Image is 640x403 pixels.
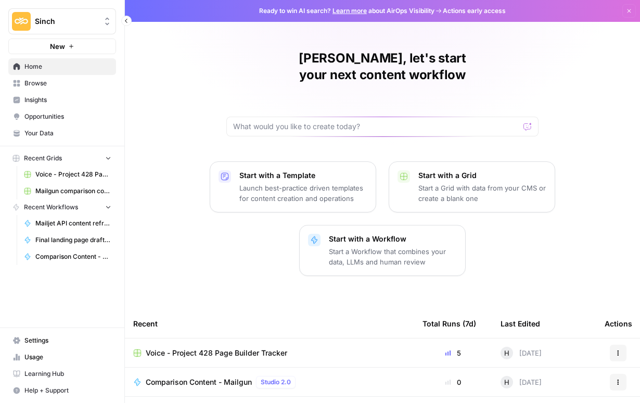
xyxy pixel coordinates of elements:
span: Mailjet API content refresh [35,219,111,228]
button: Recent Grids [8,150,116,166]
a: Final landing page drafter for Project 428 ([PERSON_NAME]) [19,232,116,248]
div: Total Runs (7d) [423,309,476,338]
a: Voice - Project 428 Page Builder Tracker [133,348,406,358]
div: 5 [423,348,484,358]
p: Launch best-practice driven templates for content creation and operations [239,183,367,204]
div: [DATE] [501,376,542,388]
div: Actions [605,309,632,338]
p: Start with a Template [239,170,367,181]
span: Comparison Content - Mailgun [35,252,111,261]
p: Start with a Workflow [329,234,457,244]
a: Your Data [8,125,116,142]
span: Studio 2.0 [261,377,291,387]
span: Home [24,62,111,71]
span: Sinch [35,16,98,27]
span: Voice - Project 428 Page Builder Tracker [35,170,111,179]
button: New [8,39,116,54]
span: Help + Support [24,386,111,395]
span: Final landing page drafter for Project 428 ([PERSON_NAME]) [35,235,111,245]
a: Settings [8,332,116,349]
a: Insights [8,92,116,108]
span: Recent Workflows [24,203,78,212]
span: New [50,41,65,52]
div: Recent [133,309,406,338]
span: Recent Grids [24,154,62,163]
button: Workspace: Sinch [8,8,116,34]
a: Browse [8,75,116,92]
h1: [PERSON_NAME], let's start your next content workflow [226,50,539,83]
p: Start a Workflow that combines your data, LLMs and human review [329,246,457,267]
span: Settings [24,336,111,345]
span: Browse [24,79,111,88]
button: Recent Workflows [8,199,116,215]
button: Help + Support [8,382,116,399]
img: Sinch Logo [12,12,31,31]
a: Opportunities [8,108,116,125]
span: H [504,377,509,387]
span: Insights [24,95,111,105]
span: Your Data [24,129,111,138]
a: Usage [8,349,116,366]
p: Start a Grid with data from your CMS or create a blank one [418,183,546,204]
button: Start with a WorkflowStart a Workflow that combines your data, LLMs and human review [299,225,466,276]
a: Comparison Content - Mailgun [19,248,116,265]
a: Home [8,58,116,75]
a: Learning Hub [8,366,116,382]
div: [DATE] [501,347,542,359]
span: Usage [24,352,111,362]
a: Mailgun comparison content (Q3 2025) [19,183,116,199]
span: Comparison Content - Mailgun [146,377,252,387]
span: H [504,348,509,358]
p: Start with a Grid [418,170,546,181]
span: Actions early access [443,6,506,16]
div: 0 [423,377,484,387]
div: Last Edited [501,309,540,338]
span: Mailgun comparison content (Q3 2025) [35,186,111,196]
span: Opportunities [24,112,111,121]
a: Comparison Content - MailgunStudio 2.0 [133,376,406,388]
button: Start with a GridStart a Grid with data from your CMS or create a blank one [389,161,555,212]
span: Voice - Project 428 Page Builder Tracker [146,348,287,358]
a: Voice - Project 428 Page Builder Tracker [19,166,116,183]
input: What would you like to create today? [233,121,519,132]
a: Mailjet API content refresh [19,215,116,232]
span: Ready to win AI search? about AirOps Visibility [259,6,434,16]
span: Learning Hub [24,369,111,379]
button: Start with a TemplateLaunch best-practice driven templates for content creation and operations [210,161,376,212]
a: Learn more [332,7,367,15]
